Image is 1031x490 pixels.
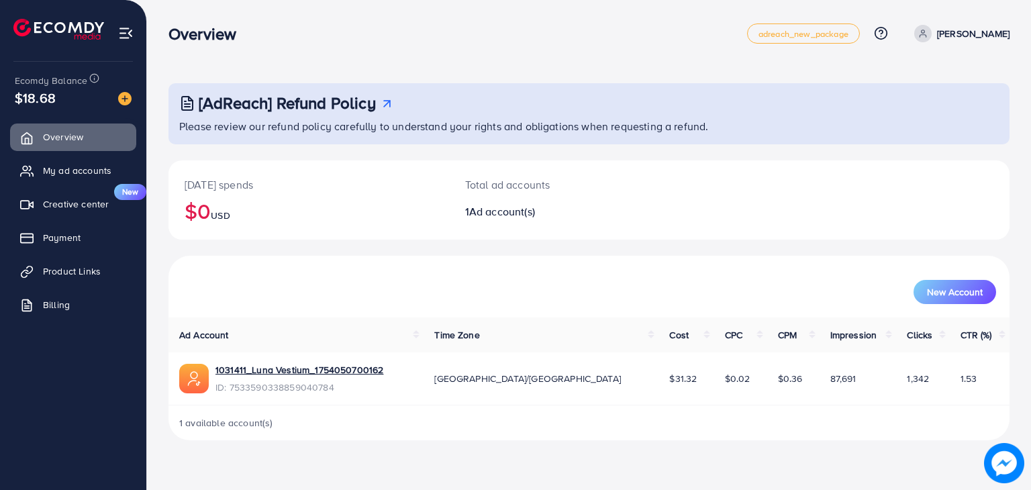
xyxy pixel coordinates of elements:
[830,328,877,342] span: Impression
[43,264,101,278] span: Product Links
[914,280,996,304] button: New Account
[185,198,433,224] h2: $0
[830,372,856,385] span: 87,691
[469,204,535,219] span: Ad account(s)
[465,177,643,193] p: Total ad accounts
[43,197,109,211] span: Creative center
[43,231,81,244] span: Payment
[15,88,56,107] span: $18.68
[43,130,83,144] span: Overview
[215,381,383,394] span: ID: 7533590338859040784
[909,25,1010,42] a: [PERSON_NAME]
[434,328,479,342] span: Time Zone
[669,372,697,385] span: $31.32
[185,177,433,193] p: [DATE] spends
[927,287,983,297] span: New Account
[179,328,229,342] span: Ad Account
[215,363,383,377] a: 1031411_Luna Vestium_1754050700162
[725,328,742,342] span: CPC
[15,74,87,87] span: Ecomdy Balance
[747,23,860,44] a: adreach_new_package
[10,224,136,251] a: Payment
[179,364,209,393] img: ic-ads-acc.e4c84228.svg
[114,184,146,200] span: New
[961,328,992,342] span: CTR (%)
[907,328,932,342] span: Clicks
[199,93,376,113] h3: [AdReach] Refund Policy
[13,19,104,40] img: logo
[168,24,247,44] h3: Overview
[10,291,136,318] a: Billing
[10,124,136,150] a: Overview
[118,26,134,41] img: menu
[43,164,111,177] span: My ad accounts
[434,372,621,385] span: [GEOGRAPHIC_DATA]/[GEOGRAPHIC_DATA]
[10,157,136,184] a: My ad accounts
[465,205,643,218] h2: 1
[984,443,1024,483] img: image
[43,298,70,311] span: Billing
[211,209,230,222] span: USD
[961,372,977,385] span: 1.53
[669,328,689,342] span: Cost
[179,416,273,430] span: 1 available account(s)
[907,372,929,385] span: 1,342
[118,92,132,105] img: image
[179,118,1001,134] p: Please review our refund policy carefully to understand your rights and obligations when requesti...
[758,30,848,38] span: adreach_new_package
[10,258,136,285] a: Product Links
[778,328,797,342] span: CPM
[778,372,803,385] span: $0.36
[937,26,1010,42] p: [PERSON_NAME]
[10,191,136,217] a: Creative centerNew
[725,372,750,385] span: $0.02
